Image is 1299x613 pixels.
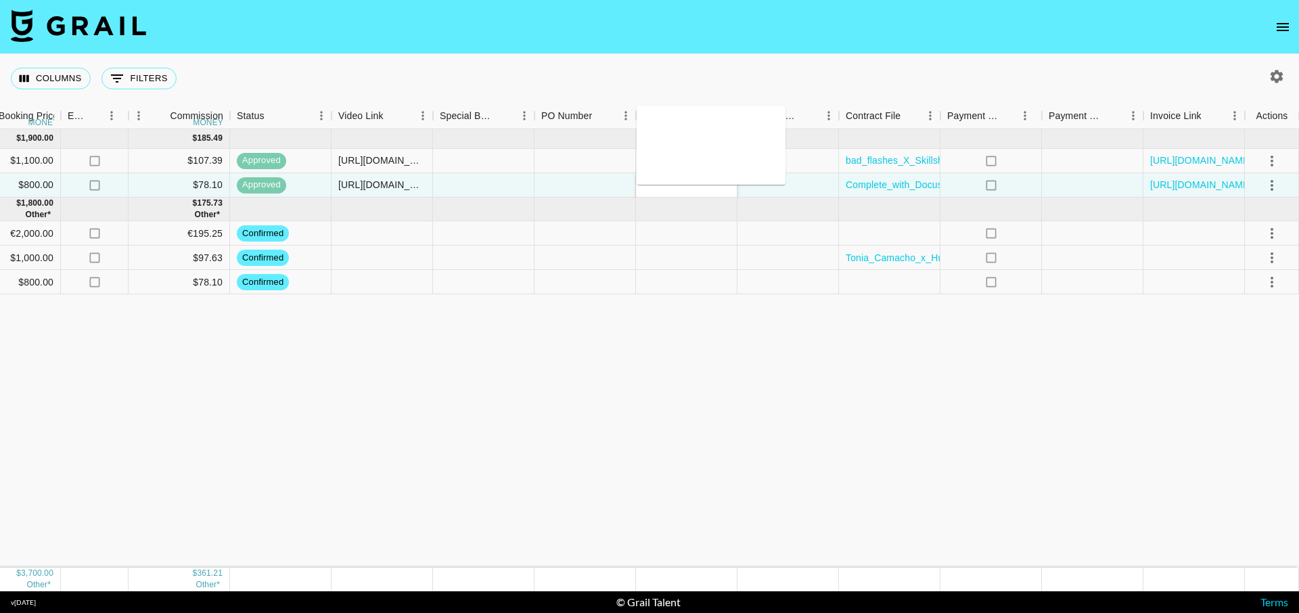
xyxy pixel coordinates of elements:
button: Sort [495,106,514,125]
button: Menu [920,106,940,126]
button: open drawer [1269,14,1296,41]
div: Actions [1245,103,1299,129]
button: select merge strategy [1260,246,1283,269]
button: select merge strategy [1260,150,1283,173]
div: Payment Sent [947,103,1000,129]
div: 361.21 [197,568,223,579]
div: Contract File [839,103,940,129]
div: Special Booking Type [433,103,534,129]
button: Menu [1015,106,1035,126]
button: Menu [101,106,122,126]
div: $ [16,198,21,209]
button: Show filters [101,68,177,89]
a: Tonia_Camacho_x_Hume_Body_Pod_Campaign_Agreement.pdf [846,251,1125,265]
span: confirmed [237,276,289,289]
button: Sort [1202,106,1221,125]
div: PO Number [541,103,592,129]
div: Invoice Link [1143,103,1245,129]
div: Expenses: Remove Commission? [61,103,129,129]
button: Menu [514,106,534,126]
div: Video Link [338,103,384,129]
button: select merge strategy [1260,271,1283,294]
button: Sort [800,106,819,125]
button: Sort [384,106,403,125]
a: [URL][DOMAIN_NAME] [1150,154,1252,167]
span: € 195.25 [196,580,220,589]
div: https://www.youtube.com/watch?v=0y5GrgonJaY&t=610s [338,154,426,167]
div: 1,800.00 [21,198,53,209]
div: Status [237,103,265,129]
button: Sort [151,106,170,125]
div: Uniport Contact Email [744,103,800,129]
div: 1,900.00 [21,133,53,144]
div: Invoice Notes [636,103,737,129]
div: $97.63 [129,246,230,270]
div: money [28,118,59,127]
button: Sort [87,106,106,125]
div: Video Link [332,103,433,129]
span: approved [237,154,286,167]
button: Menu [413,106,433,126]
div: Invoice Link [1150,103,1202,129]
span: € 195.25 [194,210,220,219]
div: $ [16,133,21,144]
div: $ [193,133,198,144]
div: $78.10 [129,270,230,294]
div: Invoice Notes [643,103,698,129]
div: © Grail Talent [616,595,681,609]
a: [URL][DOMAIN_NAME] [1150,178,1252,191]
div: PO Number [534,103,636,129]
button: Select columns [11,68,91,89]
a: bad_flashes_X_Skillshare_YouTube_Agreement_2025.pdf [846,154,1096,167]
div: $78.10 [129,173,230,198]
div: Commission [170,103,223,129]
div: money [193,118,223,127]
button: Menu [616,106,636,126]
button: select merge strategy [1260,222,1283,245]
div: $ [193,568,198,579]
span: € 2,000.00 [25,210,51,219]
div: v [DATE] [11,598,36,607]
div: Actions [1256,103,1288,129]
div: $ [193,198,198,209]
div: $107.39 [129,149,230,173]
div: 3,700.00 [21,568,53,579]
div: Payment Sent [940,103,1042,129]
button: Menu [311,106,332,126]
div: Payment Sent Date [1042,103,1143,129]
button: Menu [819,106,839,126]
span: confirmed [237,227,289,240]
button: Sort [901,106,919,125]
div: 185.49 [197,133,223,144]
button: Sort [1104,106,1123,125]
span: € 2,000.00 [26,580,51,589]
span: confirmed [237,252,289,265]
div: $ [16,568,21,579]
a: Terms [1260,595,1288,608]
img: Grail Talent [11,9,146,42]
div: Payment Sent Date [1049,103,1104,129]
a: Complete_with_Docusign_Tonia_Camacho_-_Short-2.pdf [846,178,1093,191]
button: Sort [592,106,611,125]
div: 175.73 [197,198,223,209]
div: Expenses: Remove Commission? [68,103,87,129]
button: select merge strategy [1260,174,1283,197]
div: Contract File [846,103,901,129]
div: Status [230,103,332,129]
button: Menu [129,106,149,126]
button: Sort [1000,106,1019,125]
div: Uniport Contact Email [737,103,839,129]
div: €195.25 [129,221,230,246]
span: approved [237,179,286,191]
div: Special Booking Type [440,103,495,129]
button: Menu [1225,106,1245,126]
div: https://www.youtube.com/watch?v=v38kpM998tY [338,178,426,191]
button: Sort [265,106,283,125]
button: Menu [1123,106,1143,126]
